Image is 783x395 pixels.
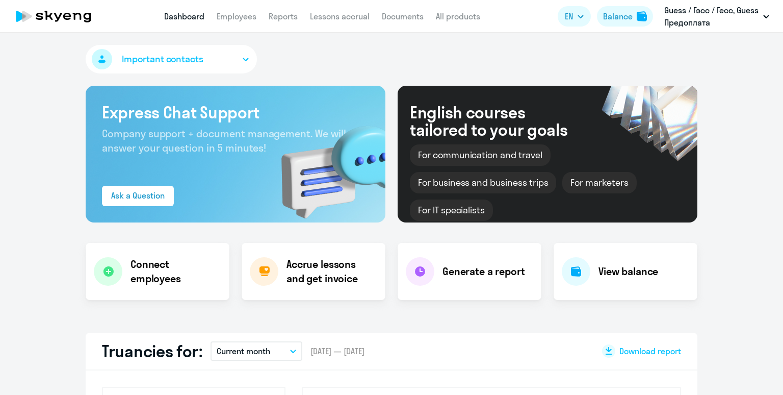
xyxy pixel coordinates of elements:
h2: Truancies for: [102,341,202,361]
a: All products [436,11,480,21]
div: English courses tailored to your goals [410,104,584,138]
div: Balance [603,10,633,22]
div: For communication and travel [410,144,551,166]
span: EN [565,10,573,22]
img: bg-img [267,108,385,223]
a: Dashboard [164,11,204,21]
h4: Connect employees [130,257,221,286]
button: Important contacts [86,45,257,73]
span: [DATE] — [DATE] [310,345,364,357]
div: For IT specialists [410,200,493,221]
h4: View balance [598,264,658,279]
h4: Generate a report [442,264,525,279]
div: Ask a Question [111,189,165,202]
button: Balancebalance [597,6,653,27]
img: balance [637,11,647,21]
span: Download report [619,345,681,357]
h3: Express Chat Support [102,102,369,122]
p: Guess / Гэсс / Гесс, Guess Предоплата [664,4,759,29]
button: Ask a Question [102,186,174,206]
button: Guess / Гэсс / Гесс, Guess Предоплата [659,4,774,29]
span: Important contacts [122,53,203,66]
button: EN [558,6,591,27]
p: Current month [217,345,270,357]
a: Documents [382,11,424,21]
div: For business and business trips [410,172,556,193]
div: For marketers [562,172,636,193]
a: Reports [269,11,298,21]
h4: Accrue lessons and get invoice [286,257,375,286]
a: Lessons accrual [310,11,370,21]
span: Company support + document management. We will answer your question in 5 minutes! [102,127,346,154]
button: Current month [211,341,302,361]
a: Employees [217,11,256,21]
